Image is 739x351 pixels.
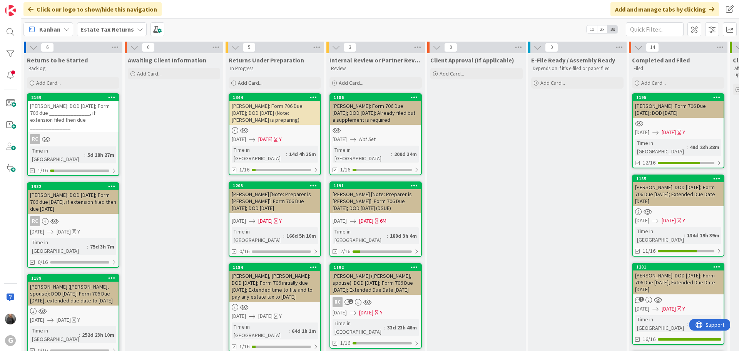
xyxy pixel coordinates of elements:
div: Y [380,309,383,317]
span: : [283,232,284,240]
a: 2169[PERSON_NAME]: DOD [DATE]; Form 706 due _______________, if extension filed then due ________... [27,93,119,176]
div: [PERSON_NAME]: DOD [DATE]; Form 706 due [DATE], if extension filed then due [DATE] [28,190,119,214]
div: 1191 [334,183,421,188]
div: 2169[PERSON_NAME]: DOD [DATE]; Form 706 due _______________, if extension filed then due ________... [28,94,119,132]
p: Filed [634,65,723,72]
div: 1201 [636,264,724,270]
img: Visit kanbanzone.com [5,5,16,16]
div: Time in [GEOGRAPHIC_DATA] [232,146,286,163]
div: Time in [GEOGRAPHIC_DATA] [30,326,79,343]
div: 1205 [233,183,320,188]
div: Y [279,135,282,143]
span: 0 [444,43,457,52]
div: [PERSON_NAME] [Note: Preparer is [PERSON_NAME]]: Form 706 Due [DATE]; DOD [DATE] (DSUE) [330,189,421,213]
div: 189d 3h 4m [388,232,419,240]
input: Quick Filter... [626,22,684,36]
div: Y [77,316,80,324]
span: Add Card... [36,79,61,86]
span: [DATE] [57,316,71,324]
a: 1192[PERSON_NAME] ([PERSON_NAME], spouse): DOD [DATE]; Form 706 Due [DATE]; Extended Due Date [DA... [329,263,422,349]
span: Internal Review or Partner Review [329,56,422,64]
div: 1189[PERSON_NAME] ([PERSON_NAME], spouse): DOD [DATE]: Form 706 Due [DATE], extended due date to ... [28,275,119,306]
a: 1201[PERSON_NAME]: DOD [DATE]; Form 706 Due [DATE]; Extended Due Date [DATE][DATE][DATE]YTime in ... [632,263,724,345]
span: 1/16 [239,343,249,351]
span: : [684,231,685,240]
span: [DATE] [662,128,676,136]
div: 1186 [334,95,421,100]
span: : [391,150,392,158]
span: 3x [607,25,618,33]
span: [DATE] [30,228,44,236]
span: [DATE] [258,217,273,225]
div: Time in [GEOGRAPHIC_DATA] [232,322,289,339]
div: RC [30,216,40,226]
span: 14 [646,43,659,52]
a: 1982[PERSON_NAME]: DOD [DATE]; Form 706 due [DATE], if extension filed then due [DATE]RC[DATE][DA... [27,182,119,268]
span: [DATE] [57,228,71,236]
div: 1185 [636,176,724,181]
div: 1344 [229,94,320,101]
img: BS [5,314,16,324]
div: [PERSON_NAME]: DOD [DATE]; Form 706 Due [DATE]; Extended Due Date [DATE] [633,182,724,206]
span: [DATE] [662,305,676,313]
span: Awaiting Client Information [128,56,206,64]
div: 1189 [28,275,119,282]
div: 75d 3h 7m [88,242,116,251]
div: 1186[PERSON_NAME]: Form 706 Due [DATE]; DOD [DATE]: Already filed but a supplement is required [330,94,421,125]
span: : [289,327,290,335]
span: [DATE] [359,217,373,225]
div: 1192 [330,264,421,271]
span: 0/16 [38,258,48,266]
div: Time in [GEOGRAPHIC_DATA] [333,227,387,244]
p: Backlog [28,65,118,72]
div: 1189 [31,275,119,281]
span: [DATE] [635,217,649,225]
span: Add Card... [137,70,162,77]
span: : [84,151,85,159]
div: Time in [GEOGRAPHIC_DATA] [635,227,684,244]
span: 11/16 [643,247,655,255]
span: [DATE] [232,135,246,143]
div: Y [682,128,685,136]
span: : [387,232,388,240]
div: Time in [GEOGRAPHIC_DATA] [30,146,84,163]
span: [DATE] [635,305,649,313]
div: 1201 [633,264,724,270]
div: 1982 [31,184,119,189]
span: 1/16 [340,166,350,174]
div: 1184[PERSON_NAME], [PERSON_NAME]: DOD [DATE]; Form 706 initially due [DATE]; Extended time to fil... [229,264,320,302]
div: 1191 [330,182,421,189]
div: Time in [GEOGRAPHIC_DATA] [232,227,283,244]
div: 134d 19h 39m [685,231,721,240]
span: : [687,319,688,328]
div: 1195 [633,94,724,101]
div: 14d 4h 35m [287,150,318,158]
span: : [687,143,688,151]
div: Time in [GEOGRAPHIC_DATA] [333,146,391,163]
div: 144d 2h 47m [688,319,721,328]
span: 3 [343,43,356,52]
div: Time in [GEOGRAPHIC_DATA] [30,238,87,255]
div: 1192 [334,265,421,270]
div: [PERSON_NAME]: Form 706 Due [DATE]; DOD [DATE] [633,101,724,118]
span: Add Card... [641,79,666,86]
span: 1 [639,297,644,302]
div: [PERSON_NAME] [Note: Preparer is [PERSON_NAME]]: Form 706 Due [DATE]; DOD [DATE] [229,189,320,213]
div: Y [682,305,685,313]
div: 1201[PERSON_NAME]: DOD [DATE]; Form 706 Due [DATE]; Extended Due Date [DATE] [633,264,724,294]
div: 1191[PERSON_NAME] [Note: Preparer is [PERSON_NAME]]: Form 706 Due [DATE]; DOD [DATE] (DSUE) [330,182,421,213]
div: 1195 [636,95,724,100]
div: Time in [GEOGRAPHIC_DATA] [635,139,687,156]
div: [PERSON_NAME]: DOD [DATE]; Form 706 Due [DATE]; Extended Due Date [DATE] [633,270,724,294]
a: 1344[PERSON_NAME]: Form 706 Due [DATE]; DOD [DATE] (Note: [PERSON_NAME] is preparing)[DATE][DATE]... [229,93,321,175]
span: : [384,323,385,332]
span: 0 [545,43,558,52]
div: [PERSON_NAME]: DOD [DATE]; Form 706 due _______________, if extension filed then due _______________ [28,101,119,132]
div: 1205 [229,182,320,189]
div: Y [279,217,282,225]
span: [DATE] [258,135,273,143]
span: [DATE] [30,316,44,324]
span: 12/16 [643,159,655,167]
span: Returns Under Preparation [229,56,304,64]
span: Add Card... [540,79,565,86]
